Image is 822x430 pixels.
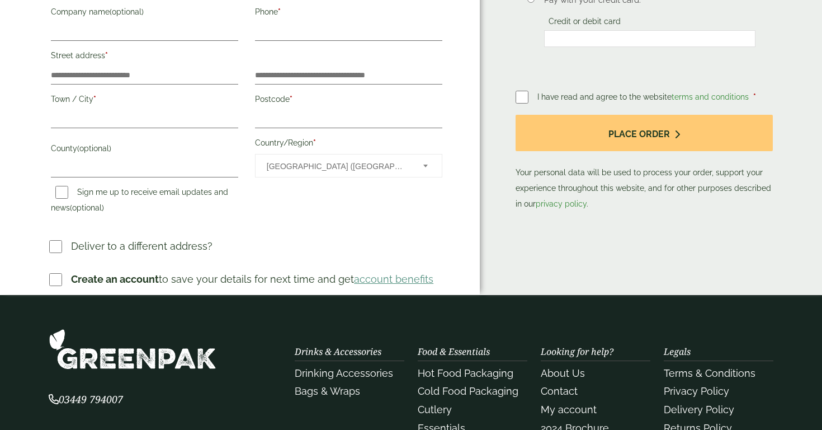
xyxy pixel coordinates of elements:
strong: Create an account [71,273,159,285]
img: GreenPak Supplies [49,329,216,370]
p: to save your details for next time and get [71,272,433,287]
a: account benefits [354,273,433,285]
abbr: required [313,138,316,147]
span: Country/Region [255,154,442,177]
label: Town / City [51,91,238,110]
span: United Kingdom (UK) [267,155,408,178]
a: Privacy Policy [664,385,729,397]
a: Drinking Accessories [295,367,393,379]
label: Country/Region [255,135,442,154]
a: Cold Food Packaging [418,385,518,397]
label: Street address [51,48,238,67]
label: Postcode [255,91,442,110]
a: Terms & Conditions [664,367,755,379]
label: Credit or debit card [544,17,625,29]
abbr: required [290,95,292,104]
span: (optional) [77,144,111,153]
a: privacy policy [536,199,587,208]
a: Hot Food Packaging [418,367,513,379]
span: I have read and agree to the website [537,92,751,101]
input: Sign me up to receive email updates and news(optional) [55,186,68,199]
a: Bags & Wraps [295,385,360,397]
a: About Us [541,367,585,379]
button: Place order [516,115,773,151]
p: Your personal data will be used to process your order, support your experience throughout this we... [516,115,773,212]
span: (optional) [110,7,144,16]
a: My account [541,404,597,415]
a: Delivery Policy [664,404,734,415]
label: County [51,141,238,160]
a: Contact [541,385,578,397]
abbr: required [278,7,281,16]
a: 03449 794007 [49,395,123,405]
span: (optional) [70,203,104,212]
abbr: required [753,92,756,101]
p: Deliver to a different address? [71,239,212,254]
label: Sign me up to receive email updates and news [51,188,228,216]
label: Phone [255,4,442,23]
span: 03449 794007 [49,392,123,406]
a: Cutlery [418,404,452,415]
abbr: required [93,95,96,104]
a: terms and conditions [672,92,749,101]
abbr: required [105,51,108,60]
label: Company name [51,4,238,23]
iframe: Secure card payment input frame [547,34,752,44]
